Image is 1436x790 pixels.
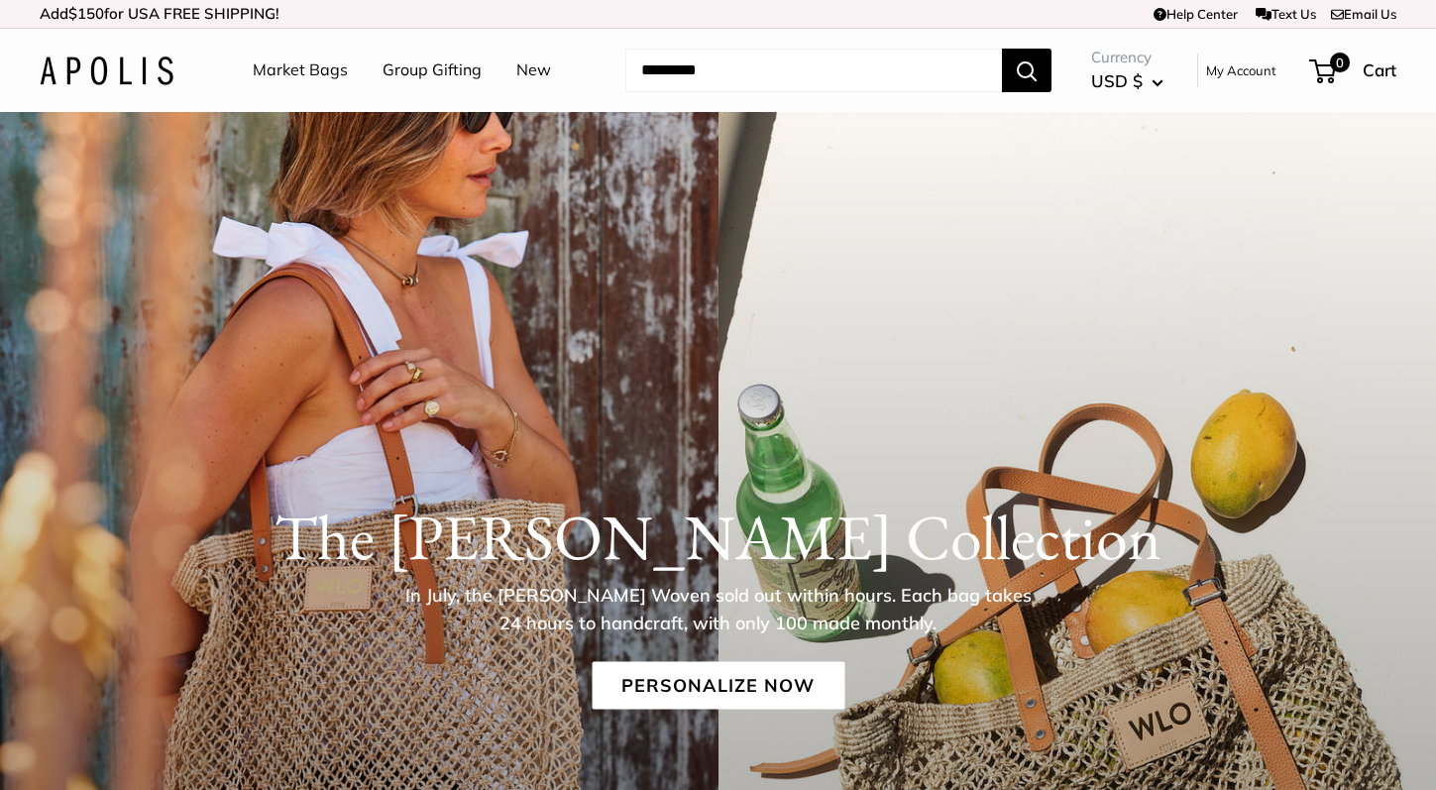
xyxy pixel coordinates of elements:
[253,56,348,85] a: Market Bags
[1091,65,1163,97] button: USD $
[68,4,104,23] span: $150
[40,499,1396,574] h1: The [PERSON_NAME] Collection
[516,56,551,85] a: New
[592,661,844,709] a: Personalize Now
[1256,6,1316,22] a: Text Us
[1154,6,1238,22] a: Help Center
[1331,6,1396,22] a: Email Us
[1091,44,1163,71] span: Currency
[1002,49,1051,92] button: Search
[396,581,1041,636] p: In July, the [PERSON_NAME] Woven sold out within hours. Each bag takes 24 hours to handcraft, wit...
[1311,55,1396,86] a: 0 Cart
[383,56,482,85] a: Group Gifting
[625,49,1002,92] input: Search...
[1330,53,1350,72] span: 0
[40,56,173,85] img: Apolis
[1363,59,1396,80] span: Cart
[1206,58,1276,82] a: My Account
[1091,70,1143,91] span: USD $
